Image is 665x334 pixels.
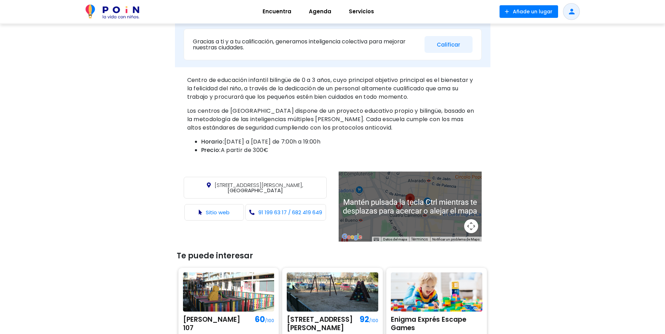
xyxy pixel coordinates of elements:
[306,6,334,17] span: Agenda
[215,181,303,194] span: [GEOGRAPHIC_DATA]
[340,3,383,20] a: Servicios
[206,209,230,216] a: Sitio web
[201,146,221,154] strong: Precio:
[374,237,379,242] button: Combinaciones de teclas
[346,6,377,17] span: Servicios
[201,138,224,146] strong: Horario:
[425,36,473,53] button: Calificar
[86,5,139,19] img: POiN
[254,3,300,20] a: Encuentra
[464,219,478,233] button: Controles de visualización del mapa
[201,146,478,154] li: A partir de 300€
[201,138,478,146] li: [DATE] a [DATE] de 7:00h a 19:00h
[187,76,478,101] p: Centro de educación infantil bilingüe de 0 a 3 años, cuyo principal objetivo principal es el bien...
[177,251,489,260] h3: Te puede interesar
[300,3,340,20] a: Agenda
[500,5,558,18] button: Añade un lugar
[391,272,482,312] img: Enigma Exprés Escape Games
[259,6,294,17] span: Encuentra
[287,313,356,332] h2: [STREET_ADDRESS][PERSON_NAME]
[287,272,378,312] img: Avenida Pablo Iglesias 16
[411,237,428,242] a: Términos (se abre en una nueva pestaña)
[265,318,274,323] span: /100
[340,232,364,242] a: Abre esta zona en Google Maps (se abre en una nueva ventana)
[193,39,419,51] p: Gracias a ti y a tu calificación, generamos inteligencia colectiva para mejorar nuestras ciudades.
[183,272,274,312] img: Bravo Murillo 107
[432,237,480,241] a: Notificar un problema de Maps
[215,181,303,189] span: [STREET_ADDRESS][PERSON_NAME],
[187,107,478,132] p: Los centros de [GEOGRAPHIC_DATA] dispone de un proyecto educativo propio y bilingüe, basado en la...
[251,313,274,332] h1: 60
[183,313,252,332] h2: [PERSON_NAME] 107
[383,237,407,242] button: Datos del mapa
[369,318,378,323] span: /100
[340,232,364,242] img: Google
[356,313,378,332] h1: 92
[258,209,322,216] a: 91 199 63 17 / 682 419 649
[391,313,482,332] h2: Enigma Exprés Escape Games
